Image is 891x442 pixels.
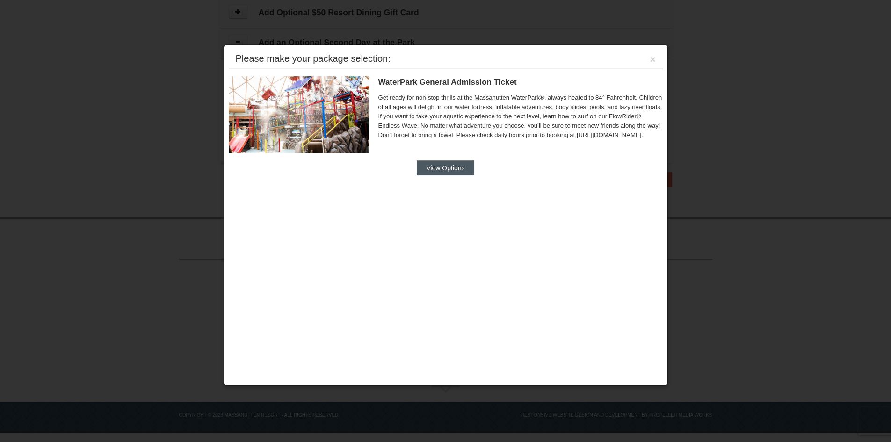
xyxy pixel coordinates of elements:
button: View Options [417,160,474,175]
span: Get ready for non-stop thrills at the Massanutten WaterPark®, always heated to 84° Fahrenheit. Ch... [378,93,663,140]
img: 6619917-1403-22d2226d.jpg [229,76,369,153]
h5: WaterPark General Admission Ticket [378,78,663,87]
div: Please make your package selection: [236,54,391,63]
button: × [650,55,656,64]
